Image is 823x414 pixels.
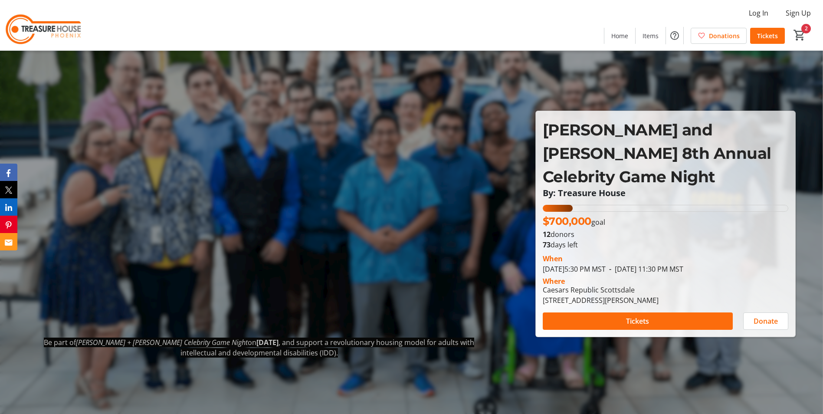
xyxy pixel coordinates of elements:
[691,28,747,44] a: Donations
[757,31,778,40] span: Tickets
[543,215,591,227] span: $700,000
[606,264,615,274] span: -
[779,6,818,20] button: Sign Up
[76,338,248,347] em: [PERSON_NAME] + [PERSON_NAME] Celebrity Game Night
[543,188,788,198] p: By: Treasure House
[543,118,788,188] p: [PERSON_NAME] and [PERSON_NAME] 8th Annual Celebrity Game Night
[543,264,606,274] span: [DATE] 5:30 PM MST
[792,27,807,43] button: Cart
[626,316,649,326] span: Tickets
[543,240,788,250] p: days left
[543,285,659,295] div: Caesars Republic Scottsdale
[5,3,82,47] img: Treasure House's Logo
[749,8,768,18] span: Log In
[750,28,785,44] a: Tickets
[742,6,775,20] button: Log In
[786,8,811,18] span: Sign Up
[543,230,551,239] b: 12
[543,214,605,229] p: goal
[180,338,475,358] span: , and support a revolutionary housing model for adults with intellectual and developmental disabi...
[33,82,486,338] iframe: Join Us for Celebrity Game Night – Support Treasure House!
[248,338,256,347] span: on
[611,31,628,40] span: Home
[543,229,788,240] p: donors
[604,28,635,44] a: Home
[256,338,279,347] strong: [DATE]
[44,338,76,347] span: Be part of
[754,316,778,326] span: Donate
[543,240,551,250] span: 73
[743,312,788,330] button: Donate
[636,28,666,44] a: Items
[709,31,740,40] span: Donations
[543,205,788,212] div: 12.164992857142856% of fundraising goal reached
[643,31,659,40] span: Items
[543,312,733,330] button: Tickets
[606,264,683,274] span: [DATE] 11:30 PM MST
[543,295,659,306] div: [STREET_ADDRESS][PERSON_NAME]
[666,27,683,44] button: Help
[543,253,563,264] div: When
[543,278,565,285] div: Where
